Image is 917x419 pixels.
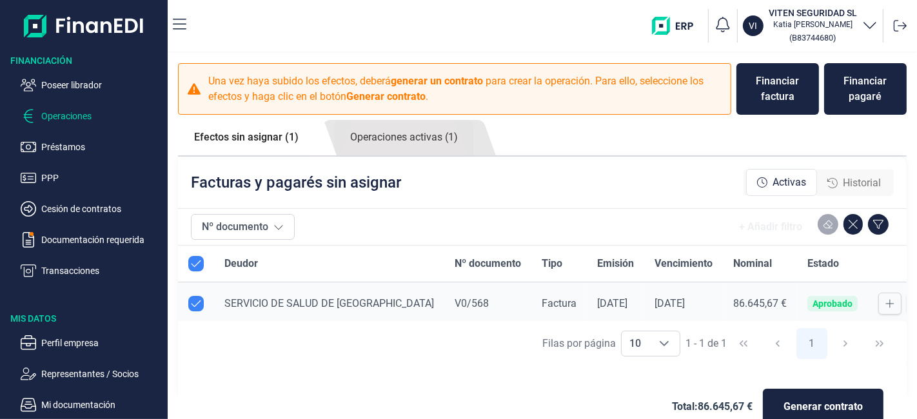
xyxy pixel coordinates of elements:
span: Emisión [597,256,634,271]
div: Financiar factura [747,73,809,104]
small: Copiar cif [790,33,836,43]
div: Aprobado [813,298,853,309]
span: Historial [843,175,881,191]
div: Historial [817,170,891,196]
span: SERVICIO DE SALUD DE [GEOGRAPHIC_DATA] [224,297,434,309]
p: Operaciones [41,108,163,124]
p: Una vez haya subido los efectos, deberá para crear la operación. Para ello, seleccione los efecto... [208,73,723,104]
p: Mi documentación [41,397,163,413]
button: Last Page [864,328,895,359]
span: Estado [807,256,839,271]
button: Financiar pagaré [824,63,907,115]
p: Representantes / Socios [41,366,163,382]
b: Generar contrato [346,90,426,102]
button: Next Page [830,328,861,359]
button: Transacciones [21,263,163,278]
span: 1 - 1 de 1 [685,338,727,349]
div: Financiar pagaré [834,73,896,104]
span: Activas [773,175,806,190]
p: VI [749,19,758,32]
b: generar un contrato [391,75,483,87]
button: Poseer librador [21,77,163,93]
p: Poseer librador [41,77,163,93]
span: Generar contrato [784,399,863,414]
p: Katia [PERSON_NAME] [769,19,857,30]
div: Activas [746,169,817,196]
button: Page 1 [796,328,827,359]
p: Préstamos [41,139,163,155]
span: Factura [542,297,577,309]
button: First Page [728,328,759,359]
button: Cesión de contratos [21,201,163,217]
button: Operaciones [21,108,163,124]
button: PPP [21,170,163,186]
h3: VITEN SEGURIDAD SL [769,6,857,19]
p: Transacciones [41,263,163,278]
button: Préstamos [21,139,163,155]
button: Mi documentación [21,397,163,413]
button: Nº documento [191,214,295,240]
span: V0/568 [455,297,489,309]
span: Total: 86.645,67 € [672,399,753,414]
span: Deudor [224,256,258,271]
img: erp [652,17,703,35]
button: Documentación requerida [21,232,163,248]
div: [DATE] [597,297,634,310]
div: All items selected [188,256,204,271]
button: Financiar factura [736,63,819,115]
div: Choose [649,331,680,356]
span: Tipo [542,256,562,271]
button: Perfil empresa [21,335,163,351]
button: VIVITEN SEGURIDAD SLKatia [PERSON_NAME](B83744680) [743,6,878,45]
span: Vencimiento [655,256,713,271]
div: 86.645,67 € [733,297,787,310]
p: Cesión de contratos [41,201,163,217]
div: Row Unselected null [188,296,204,311]
button: Previous Page [762,328,793,359]
p: Documentación requerida [41,232,163,248]
button: Representantes / Socios [21,366,163,382]
img: Logo de aplicación [24,10,144,41]
span: Nº documento [455,256,521,271]
span: Nominal [733,256,772,271]
span: 10 [622,331,649,356]
p: PPP [41,170,163,186]
div: [DATE] [655,297,713,310]
a: Efectos sin asignar (1) [178,120,315,155]
a: Operaciones activas (1) [334,120,474,155]
div: Filas por página [542,336,616,351]
p: Perfil empresa [41,335,163,351]
p: Facturas y pagarés sin asignar [191,172,401,193]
